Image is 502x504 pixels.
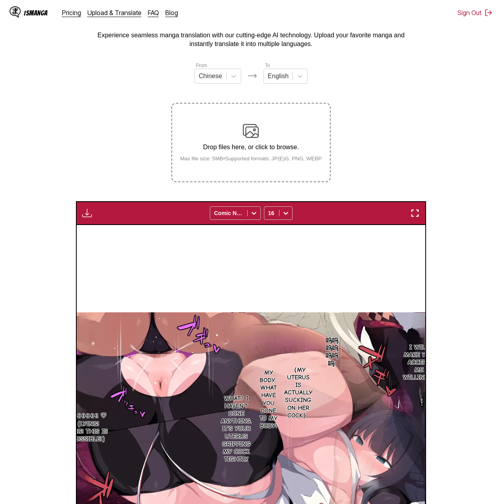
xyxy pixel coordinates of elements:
a: IsManga LogoIsManga [10,6,62,19]
img: Languages icon [248,71,257,81]
img: Download translated images [82,208,92,218]
p: 呜呜呜呜呜呜呜! [324,336,340,369]
p: Drop files here, or click to browse. [174,144,328,151]
img: Sign out [485,9,492,17]
p: I will make you accept me willingly. [401,342,436,383]
p: My body... what have you done to my body! [258,367,279,432]
a: Pricing [62,9,81,17]
button: Sign Out [457,9,492,17]
p: Experience seamless manga translation with our cutting-edge AI technology. Upload your favorite m... [92,31,410,49]
div: IsManga [24,9,48,17]
small: Max file size: 5MB • Supported formats: JP(E)G, PNG, WEBP [174,156,328,162]
p: What? I haven't done anything. It's your uterus gripping my cock tightly. [219,393,253,465]
p: AHHHHHH! ♡ （Lying! Lying! This is impossible!） [63,411,110,444]
p: （My uterus is actually sucking on her cock） [283,365,314,421]
a: FAQ [148,9,159,17]
label: To [265,63,270,68]
img: Enter fullscreen [410,208,420,218]
label: From [196,63,207,68]
a: Upload & Translate [87,9,141,17]
img: IsManga Logo [10,6,21,17]
a: Blog [165,9,178,17]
